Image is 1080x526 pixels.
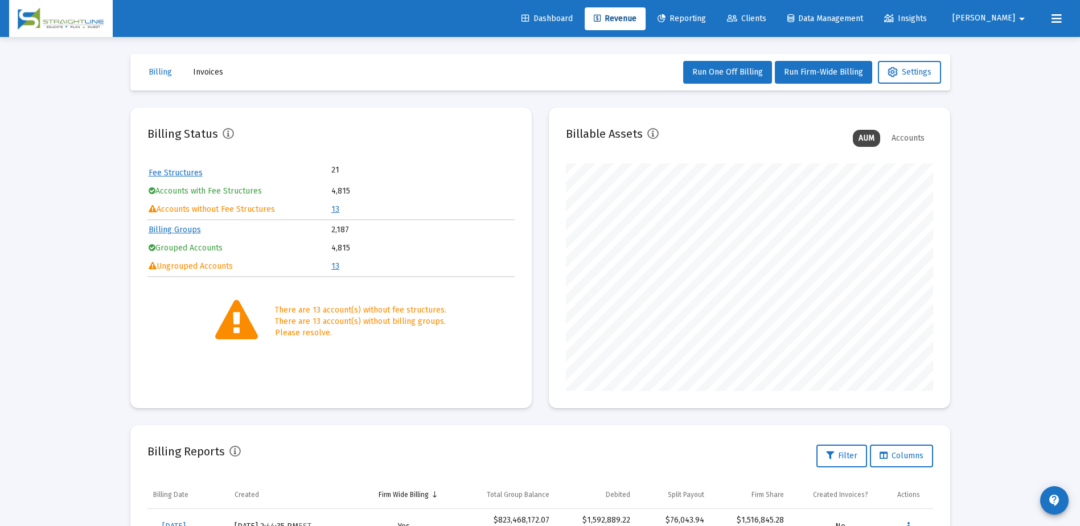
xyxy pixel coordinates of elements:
[147,481,229,508] td: Column Billing Date
[379,490,429,499] div: Firm Wide Billing
[275,316,446,327] div: There are 13 account(s) without billing groups.
[331,240,514,257] td: 4,815
[606,490,630,499] div: Debited
[331,165,422,176] td: 21
[718,7,775,30] a: Clients
[521,14,573,23] span: Dashboard
[594,14,636,23] span: Revenue
[147,125,218,143] h2: Billing Status
[880,451,923,461] span: Columns
[235,490,259,499] div: Created
[184,61,232,84] button: Invoices
[826,451,857,461] span: Filter
[454,481,556,508] td: Column Total Group Balance
[853,130,880,147] div: AUM
[18,7,104,30] img: Dashboard
[884,14,927,23] span: Insights
[1015,7,1029,30] mat-icon: arrow_drop_down
[668,490,704,499] div: Split Payout
[813,490,868,499] div: Created Invoices?
[784,67,863,77] span: Run Firm-Wide Billing
[153,490,188,499] div: Billing Date
[716,515,785,526] div: $1,516,845.28
[648,7,715,30] a: Reporting
[487,490,549,499] div: Total Group Balance
[790,481,892,508] td: Column Created Invoices?
[139,61,181,84] button: Billing
[752,490,784,499] div: Firm Share
[149,258,331,275] td: Ungrouped Accounts
[1048,494,1061,507] mat-icon: contact_support
[149,240,331,257] td: Grouped Accounts
[939,7,1042,30] button: [PERSON_NAME]
[229,481,354,508] td: Column Created
[147,442,225,461] h2: Billing Reports
[331,221,514,239] td: 2,187
[775,61,872,84] button: Run Firm-Wide Billing
[878,61,941,84] button: Settings
[952,14,1015,23] span: [PERSON_NAME]
[561,515,630,526] div: $1,592,889.22
[275,327,446,339] div: Please resolve.
[193,67,223,77] span: Invoices
[149,201,331,218] td: Accounts without Fee Structures
[149,168,203,178] a: Fee Structures
[692,67,763,77] span: Run One Off Billing
[658,14,706,23] span: Reporting
[778,7,872,30] a: Data Management
[892,481,933,508] td: Column Actions
[727,14,766,23] span: Clients
[275,305,446,316] div: There are 13 account(s) without fee structures.
[149,183,331,200] td: Accounts with Fee Structures
[555,481,636,508] td: Column Debited
[585,7,646,30] a: Revenue
[710,481,790,508] td: Column Firm Share
[787,14,863,23] span: Data Management
[816,445,867,467] button: Filter
[886,130,930,147] div: Accounts
[636,481,710,508] td: Column Split Payout
[566,125,643,143] h2: Billable Assets
[875,7,936,30] a: Insights
[888,67,931,77] span: Settings
[683,61,772,84] button: Run One Off Billing
[897,490,920,499] div: Actions
[331,204,339,214] a: 13
[149,225,201,235] a: Billing Groups
[870,445,933,467] button: Columns
[354,481,454,508] td: Column Firm Wide Billing
[331,261,339,271] a: 13
[149,67,172,77] span: Billing
[331,183,514,200] td: 4,815
[512,7,582,30] a: Dashboard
